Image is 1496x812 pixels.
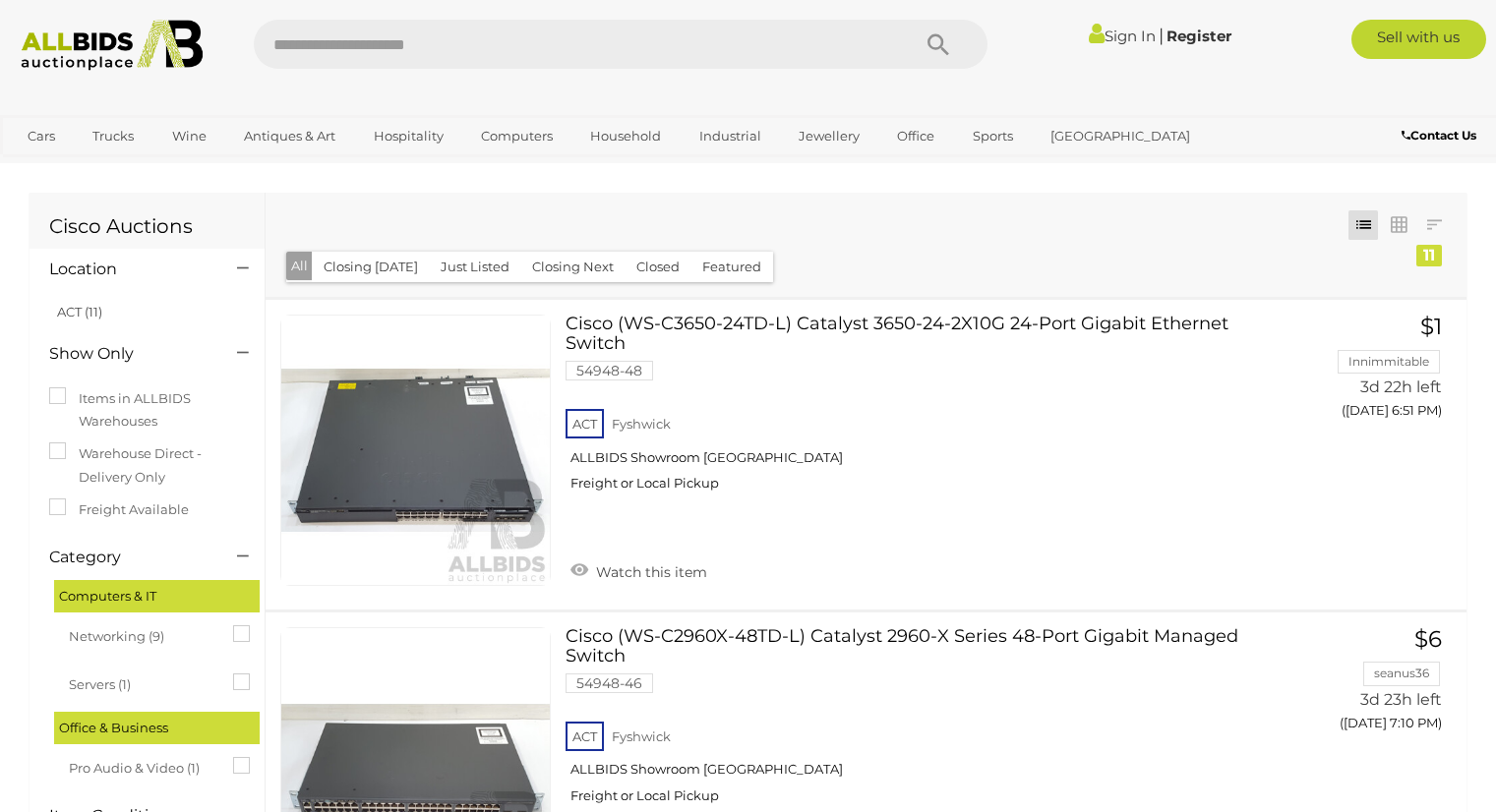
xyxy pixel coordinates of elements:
[361,120,456,152] a: Hospitality
[690,252,773,282] button: Featured
[884,120,947,152] a: Office
[429,252,521,282] button: Just Listed
[1089,27,1156,45] a: Sign In
[69,620,216,648] span: Networking (9)
[577,120,674,152] a: Household
[15,120,68,152] a: Cars
[1167,27,1231,45] a: Register
[591,563,707,581] span: Watch this item
[49,261,208,278] h4: Location
[231,120,348,152] a: Antiques & Art
[57,304,102,319] a: ACT (11)
[889,20,987,69] button: Search
[1402,128,1476,143] b: Contact Us
[960,120,1026,152] a: Sports
[786,120,872,152] a: Jewellery
[159,120,219,152] a: Wine
[11,20,213,71] img: Allbids.com.au
[312,252,430,282] button: Closing [DATE]
[80,120,147,152] a: Trucks
[625,252,691,282] button: Closed
[69,668,216,696] span: Servers (1)
[1414,625,1442,653] span: $6
[580,315,1251,506] a: Cisco (WS-C3650-24TD-L) Catalyst 3650-24-2X10G 24-Port Gigabit Ethernet Switch 54948-48 ACT Fyshw...
[1420,313,1442,340] span: $1
[1159,25,1164,46] span: |
[54,580,260,612] div: Computers & IT
[69,752,216,780] span: Pro Audio & Video (1)
[687,120,774,152] a: Industrial
[1402,125,1481,146] a: Contact Us
[49,442,245,489] label: Warehouse Direct - Delivery Only
[566,555,712,585] a: Watch this item
[1282,315,1448,430] a: $1 Innimmitable 3d 22h left ([DATE] 6:51 PM)
[1282,627,1448,742] a: $6 seanus36 3d 23h left ([DATE] 7:10 PM)
[49,215,245,237] h1: Cisco Auctions
[1416,245,1442,266] div: 11
[286,252,313,280] button: All
[49,345,208,363] h4: Show Only
[468,120,566,152] a: Computers
[1038,120,1203,152] a: [GEOGRAPHIC_DATA]
[1351,20,1486,59] a: Sell with us
[49,387,245,434] label: Items in ALLBIDS Warehouses
[49,498,189,521] label: Freight Available
[54,712,260,744] div: Office & Business
[520,252,626,282] button: Closing Next
[49,549,208,566] h4: Category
